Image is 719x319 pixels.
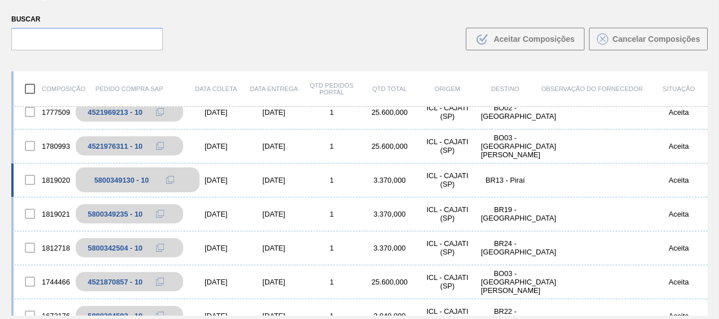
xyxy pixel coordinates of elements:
[245,244,302,252] div: [DATE]
[361,142,418,150] div: 25.600,000
[245,142,302,150] div: [DATE]
[88,278,142,286] div: 4521870857 - 10
[466,28,584,50] button: Aceitar Composições
[361,176,418,184] div: 3.370,000
[361,85,418,92] div: Qtd Total
[477,239,534,256] div: BR24 - Ponta Grossa
[245,278,302,286] div: [DATE]
[71,85,187,92] div: Pedido Compra SAP
[418,85,476,92] div: Origem
[14,100,71,124] div: 1777509
[14,270,71,294] div: 1744466
[14,77,71,101] div: Composição
[14,168,71,192] div: 1819020
[187,278,245,286] div: [DATE]
[477,104,534,120] div: BO02 - La Paz
[187,108,245,117] div: [DATE]
[149,139,171,153] div: Copiar
[88,108,142,117] div: 4521969213 - 10
[361,278,418,286] div: 25.600,000
[477,133,534,159] div: BO03 - Santa Cruz
[650,108,708,117] div: Aceita
[245,176,302,184] div: [DATE]
[650,244,708,252] div: Aceita
[149,207,171,221] div: Copiar
[11,11,163,28] label: Buscar
[650,210,708,218] div: Aceita
[94,176,149,184] div: 5800349130 - 10
[303,244,361,252] div: 1
[418,137,476,154] div: ICL - CAJATI (SP)
[149,105,171,119] div: Copiar
[493,35,574,44] span: Aceitar Composições
[534,85,650,92] div: Observação do Fornecedor
[88,210,142,218] div: 5800349235 - 10
[650,142,708,150] div: Aceita
[650,85,708,92] div: Situação
[589,28,708,50] button: Cancelar Composições
[650,176,708,184] div: Aceita
[88,244,142,252] div: 5800342504 - 10
[149,241,171,255] div: Copiar
[477,269,534,295] div: BO03 - Santa Cruz
[14,236,71,260] div: 1812718
[88,142,142,150] div: 4521976311 - 10
[361,108,418,117] div: 25.600,000
[418,171,476,188] div: ICL - CAJATI (SP)
[187,244,245,252] div: [DATE]
[650,278,708,286] div: Aceita
[477,205,534,222] div: BR19 - Nova Rio
[149,275,171,288] div: Copiar
[245,108,302,117] div: [DATE]
[303,82,361,96] div: Qtd Pedidos Portal
[418,239,476,256] div: ICL - CAJATI (SP)
[477,85,534,92] div: Destino
[303,278,361,286] div: 1
[418,104,476,120] div: ICL - CAJATI (SP)
[303,176,361,184] div: 1
[187,85,245,92] div: Data coleta
[361,244,418,252] div: 3.370,000
[613,35,700,44] span: Cancelar Composições
[477,176,534,184] div: BR13 - Piraí
[303,108,361,117] div: 1
[361,210,418,218] div: 3.370,000
[159,173,181,187] div: Copiar
[14,134,71,158] div: 1780993
[418,205,476,222] div: ICL - CAJATI (SP)
[303,210,361,218] div: 1
[245,85,302,92] div: Data entrega
[187,176,245,184] div: [DATE]
[187,142,245,150] div: [DATE]
[303,142,361,150] div: 1
[187,210,245,218] div: [DATE]
[418,273,476,290] div: ICL - CAJATI (SP)
[14,202,71,226] div: 1819021
[245,210,302,218] div: [DATE]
